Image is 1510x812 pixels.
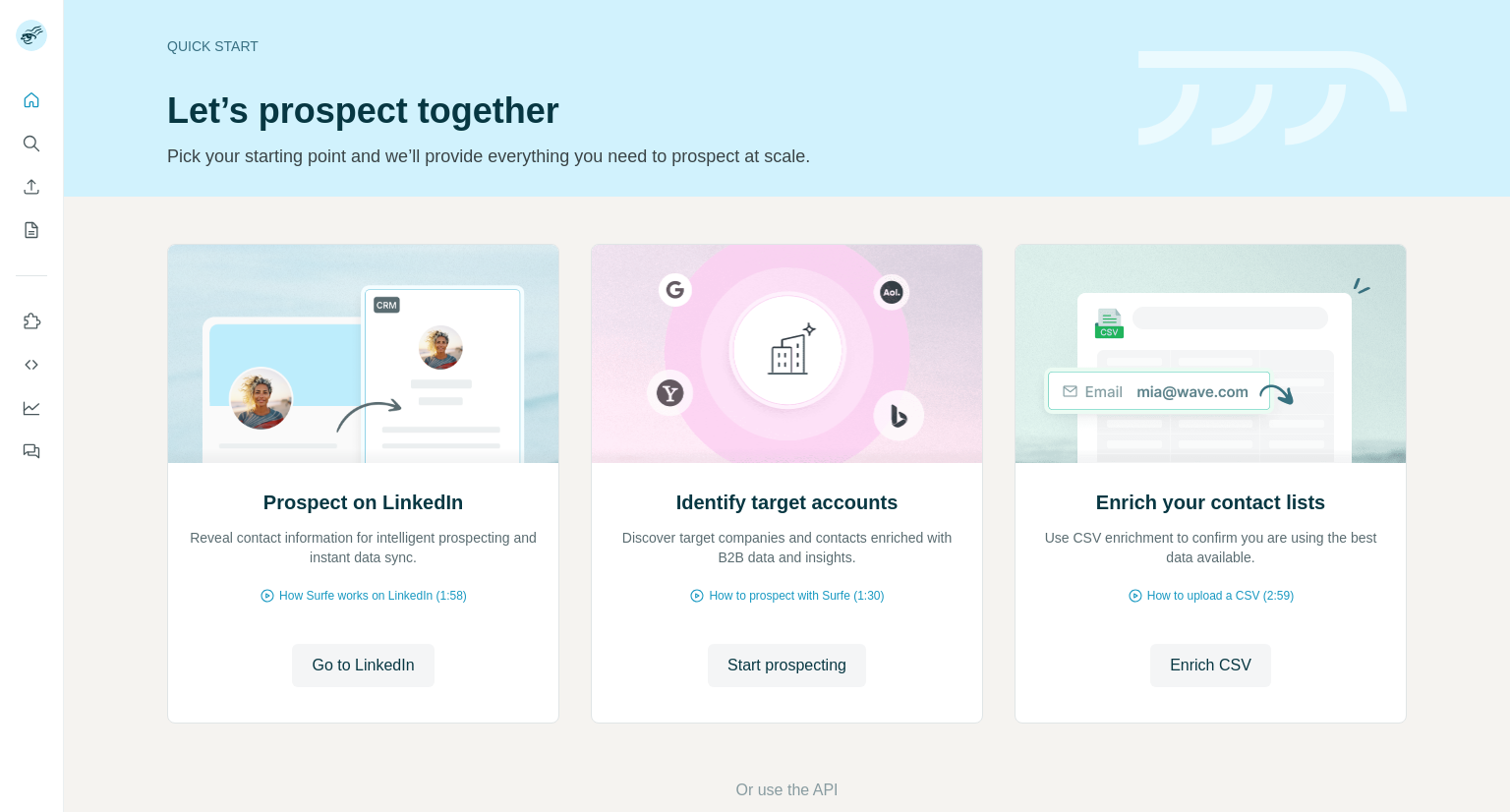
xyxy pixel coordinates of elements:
p: Pick your starting point and we’ll provide everything you need to prospect at scale. [167,143,1115,170]
button: Search [16,126,47,161]
button: Or use the API [735,779,838,802]
img: Identify target accounts [591,245,983,463]
h2: Enrich your contact lists [1096,489,1325,516]
button: Enrich CSV [1150,644,1271,687]
button: Go to LinkedIn [292,644,434,687]
button: Start prospecting [708,644,866,687]
div: Quick start [167,36,1115,56]
button: Use Surfe on LinkedIn [16,304,47,339]
img: Enrich your contact lists [1015,245,1407,463]
span: Start prospecting [727,654,846,677]
p: Use CSV enrichment to confirm you are using the best data available. [1035,528,1386,567]
img: banner [1138,51,1407,146]
span: How to prospect with Surfe (1:30) [709,587,884,605]
button: Feedback [16,434,47,469]
button: Enrich CSV [16,169,47,204]
button: Use Surfe API [16,347,47,382]
button: My lists [16,212,47,248]
span: How to upload a CSV (2:59) [1147,587,1294,605]
h2: Identify target accounts [676,489,899,516]
span: Enrich CSV [1170,654,1251,677]
button: Dashboard [16,390,47,426]
p: Reveal contact information for intelligent prospecting and instant data sync. [188,528,539,567]
p: Discover target companies and contacts enriched with B2B data and insights. [611,528,962,567]
img: Prospect on LinkedIn [167,245,559,463]
span: Go to LinkedIn [312,654,414,677]
button: Quick start [16,83,47,118]
span: How Surfe works on LinkedIn (1:58) [279,587,467,605]
h1: Let’s prospect together [167,91,1115,131]
h2: Prospect on LinkedIn [263,489,463,516]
